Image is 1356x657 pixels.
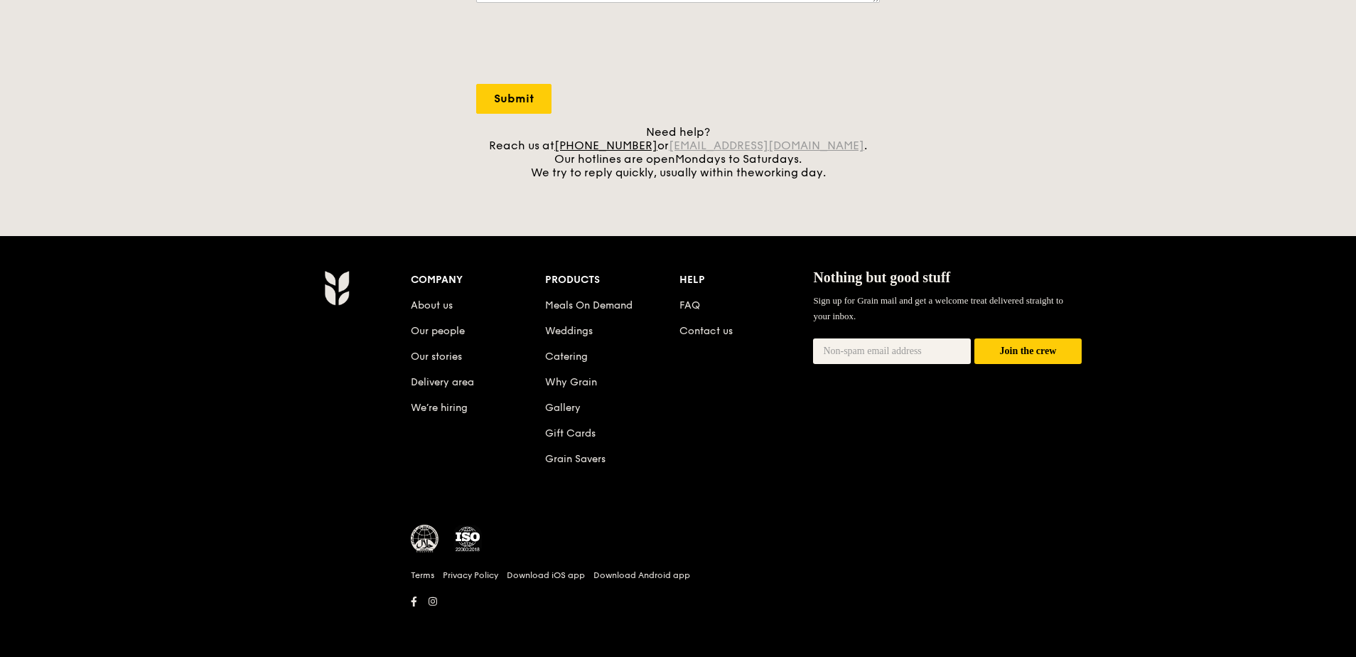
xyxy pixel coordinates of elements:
[755,166,826,179] span: working day.
[679,299,700,311] a: FAQ
[813,295,1063,321] span: Sign up for Grain mail and get a welcome treat delivered straight to your inbox.
[545,270,679,290] div: Products
[269,611,1087,623] h6: Revision
[974,338,1082,365] button: Join the crew
[411,325,465,337] a: Our people
[411,525,439,553] img: MUIS Halal Certified
[411,570,434,581] a: Terms
[669,139,864,152] a: [EMAIL_ADDRESS][DOMAIN_NAME]
[593,570,690,581] a: Download Android app
[675,152,802,166] span: Mondays to Saturdays.
[507,570,585,581] a: Download iOS app
[545,299,633,311] a: Meals On Demand
[476,84,551,114] input: Submit
[545,427,596,439] a: Gift Cards
[411,376,474,388] a: Delivery area
[545,453,606,465] a: Grain Savers
[453,525,482,553] img: ISO Certified
[443,570,498,581] a: Privacy Policy
[476,125,880,179] div: Need help? Reach us at or . Our hotlines are open We try to reply quickly, usually within the
[411,402,468,414] a: We’re hiring
[411,351,462,363] a: Our stories
[813,269,950,285] span: Nothing but good stuff
[554,139,657,152] a: [PHONE_NUMBER]
[679,270,814,290] div: Help
[813,338,971,364] input: Non-spam email address
[545,402,581,414] a: Gallery
[324,270,349,306] img: Grain
[545,351,588,363] a: Catering
[679,325,733,337] a: Contact us
[411,270,545,290] div: Company
[545,376,597,388] a: Why Grain
[476,17,692,73] iframe: reCAPTCHA
[545,325,593,337] a: Weddings
[411,299,453,311] a: About us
